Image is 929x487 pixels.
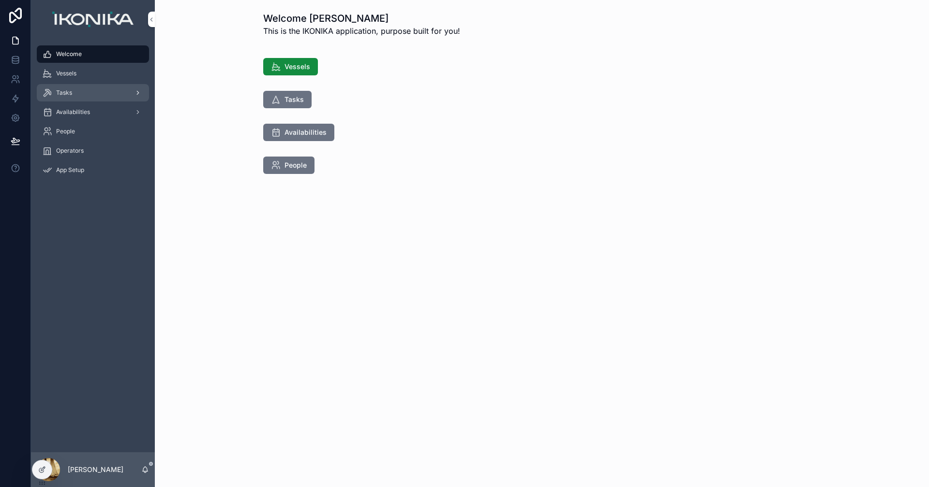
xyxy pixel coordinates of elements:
span: Welcome [56,50,82,58]
div: scrollable content [31,39,155,191]
img: App logo [52,12,133,27]
span: Vessels [56,70,76,77]
span: Availabilities [285,128,327,137]
span: Tasks [285,95,304,104]
span: People [285,160,307,170]
a: Availabilities [37,103,149,121]
a: Vessels [37,65,149,82]
a: People [37,123,149,140]
a: Welcome [37,45,149,63]
span: Operators [56,147,84,155]
p: [PERSON_NAME] [68,465,123,474]
span: App Setup [56,166,84,174]
button: People [263,157,315,174]
span: People [56,128,75,135]
span: Tasks [56,89,72,97]
p: This is the IKONIKA application, purpose built for you! [263,25,460,37]
a: Operators [37,142,149,159]
a: Tasks [37,84,149,101]
button: Availabilities [263,124,334,141]
h1: Welcome [PERSON_NAME] [263,12,460,25]
span: Availabilities [56,108,90,116]
button: Vessels [263,58,318,75]
span: Vessels [285,62,310,72]
a: App Setup [37,161,149,179]
button: Tasks [263,91,312,108]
